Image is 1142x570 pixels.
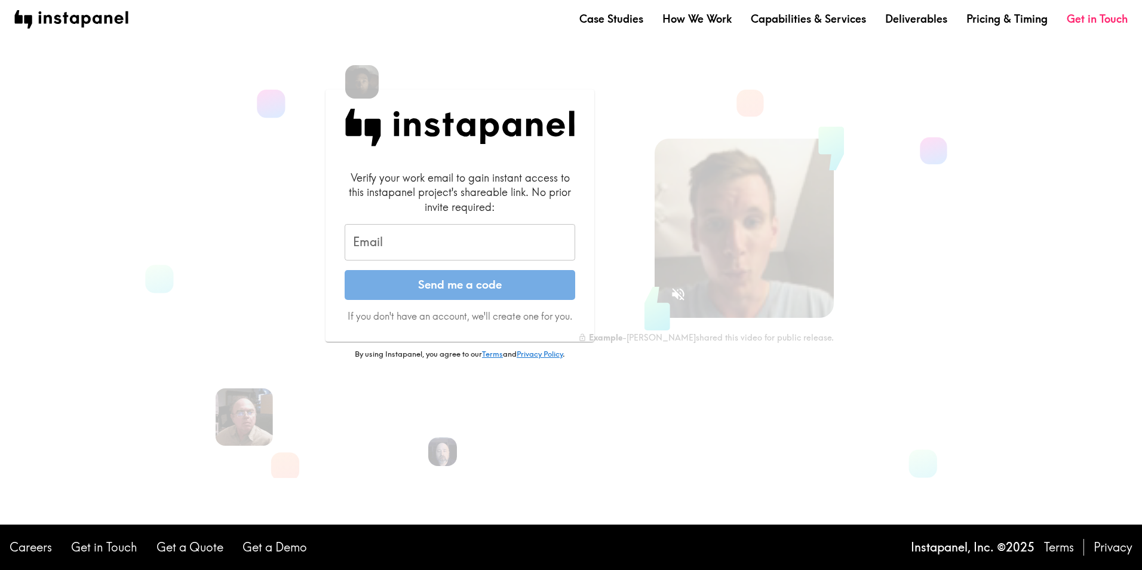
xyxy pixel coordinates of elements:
a: Get in Touch [1067,11,1128,26]
div: - [PERSON_NAME] shared this video for public release. [578,332,834,343]
a: Capabilities & Services [751,11,866,26]
a: Case Studies [579,11,643,26]
a: Terms [482,349,503,358]
b: Example [589,332,622,343]
a: Deliverables [885,11,947,26]
button: Send me a code [345,270,575,300]
div: Verify your work email to gain instant access to this instapanel project's shareable link. No pri... [345,170,575,214]
a: Get a Demo [242,539,307,556]
a: How We Work [662,11,732,26]
img: Aaron [428,437,457,466]
p: By using Instapanel, you agree to our and . [326,349,594,360]
a: Privacy [1094,539,1132,556]
button: Sound is off [665,281,691,307]
p: If you don't have an account, we'll create one for you. [345,309,575,323]
a: Get a Quote [156,539,223,556]
p: Instapanel, Inc. © 2025 [911,539,1034,556]
img: Cory [345,65,379,99]
a: Careers [10,539,52,556]
a: Terms [1044,539,1074,556]
a: Get in Touch [71,539,137,556]
a: Pricing & Timing [966,11,1048,26]
img: Robert [216,388,273,446]
a: Privacy Policy [517,349,563,358]
img: Instapanel [345,109,575,146]
img: instapanel [14,10,128,29]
